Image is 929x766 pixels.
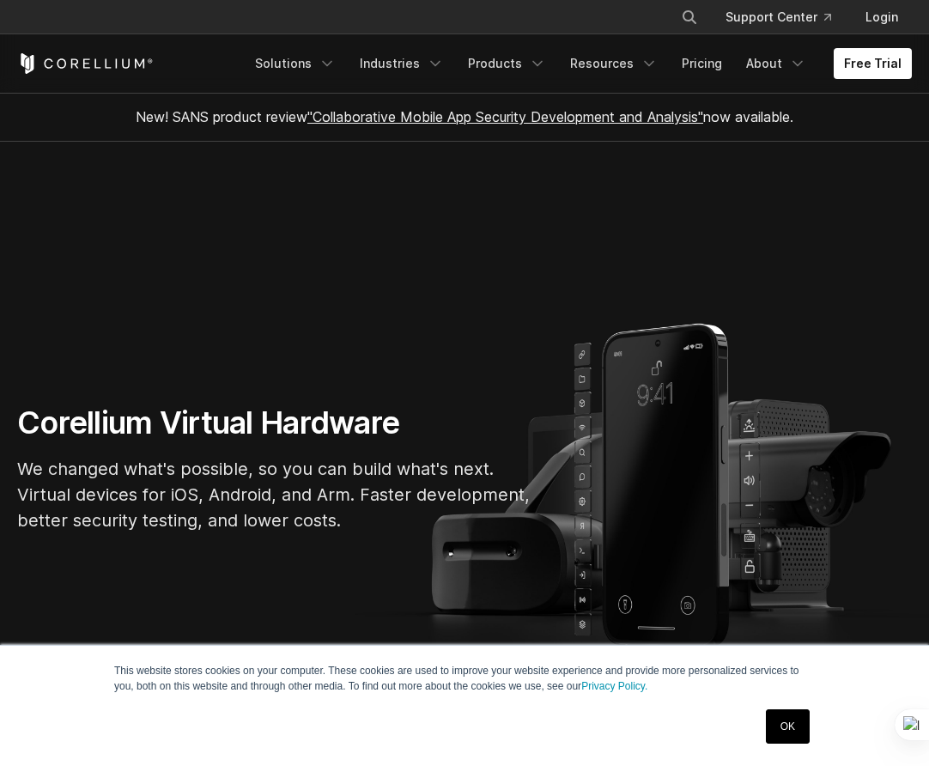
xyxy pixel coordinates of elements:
p: This website stores cookies on your computer. These cookies are used to improve your website expe... [114,663,815,694]
a: OK [766,709,810,744]
a: Support Center [712,2,845,33]
a: Pricing [671,48,732,79]
a: Login [852,2,912,33]
a: Privacy Policy. [581,680,647,692]
button: Search [674,2,705,33]
h1: Corellium Virtual Hardware [17,404,532,442]
a: Corellium Home [17,53,154,74]
div: Navigation Menu [660,2,912,33]
a: Solutions [245,48,346,79]
a: Industries [349,48,454,79]
a: About [736,48,817,79]
a: Resources [560,48,668,79]
p: We changed what's possible, so you can build what's next. Virtual devices for iOS, Android, and A... [17,456,532,533]
div: Navigation Menu [245,48,912,79]
a: Products [458,48,556,79]
span: New! SANS product review now available. [136,108,793,125]
a: Free Trial [834,48,912,79]
a: "Collaborative Mobile App Security Development and Analysis" [307,108,703,125]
